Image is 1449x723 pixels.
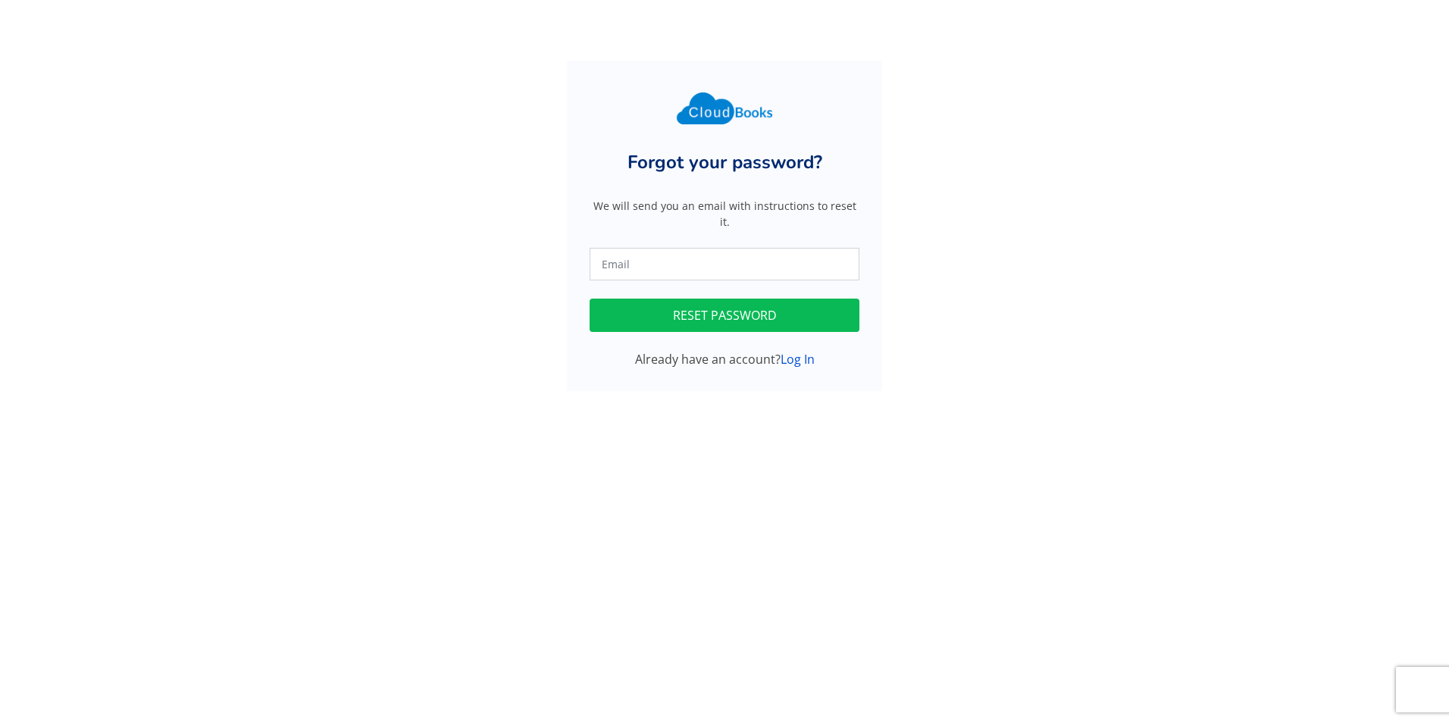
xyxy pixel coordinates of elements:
small: We will send you an email with instructions to reset it. [581,198,868,230]
h2: Forgot your password? [581,152,868,174]
div: Already have an account? [581,350,868,368]
img: Cloudbooks Logo [668,83,781,133]
input: Email [590,248,859,280]
a: Log In [781,351,815,368]
button: RESET PASSWORD [590,299,859,332]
